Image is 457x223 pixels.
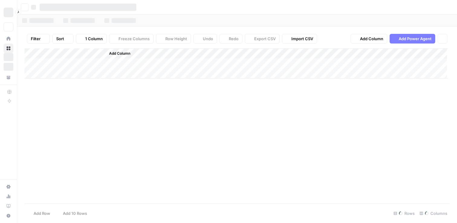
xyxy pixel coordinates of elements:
[85,36,103,42] span: 1 Column
[391,208,417,218] div: Rows
[4,73,13,82] a: Your Data
[4,182,13,192] a: Settings
[165,36,187,42] span: Row Height
[399,36,432,42] span: Add Power Agent
[118,36,150,42] span: Freeze Columns
[109,34,154,44] button: Freeze Columns
[4,44,13,53] a: Browse
[4,34,13,44] a: Home
[4,192,13,201] a: Usage
[4,211,13,221] button: Help + Support
[360,36,383,42] span: Add Column
[76,34,107,44] button: 1 Column
[390,34,435,44] button: Add Power Agent
[52,34,73,44] button: Sort
[291,36,313,42] span: Import CSV
[27,34,50,44] button: Filter
[54,208,91,218] button: Add 10 Rows
[351,34,387,44] button: Add Column
[219,34,242,44] button: Redo
[109,51,130,56] span: Add Column
[245,34,280,44] button: Export CSV
[63,210,87,216] span: Add 10 Rows
[156,34,191,44] button: Row Height
[4,201,13,211] a: Learning Hub
[24,208,54,218] button: Add Row
[193,34,217,44] button: Undo
[101,50,133,57] button: Add Column
[56,36,64,42] span: Sort
[31,36,41,42] span: Filter
[229,36,238,42] span: Redo
[254,36,276,42] span: Export CSV
[203,36,213,42] span: Undo
[34,210,50,216] span: Add Row
[417,208,450,218] div: Columns
[282,34,317,44] button: Import CSV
